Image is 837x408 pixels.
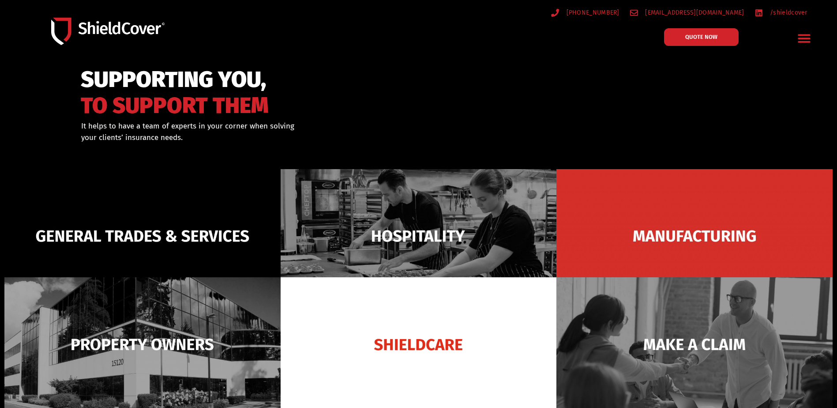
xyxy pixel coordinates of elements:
span: [PHONE_NUMBER] [564,7,619,18]
p: your clients’ insurance needs. [81,132,464,144]
a: QUOTE NOW [664,28,739,46]
div: It helps to have a team of experts in your corner when solving [81,121,464,143]
a: /shieldcover [755,7,807,18]
span: SUPPORTING YOU, [81,71,269,89]
img: Shield-Cover-Underwriting-Australia-logo-full [51,18,165,45]
div: Menu Toggle [794,28,814,49]
span: /shieldcover [768,7,807,18]
a: [PHONE_NUMBER] [551,7,619,18]
span: QUOTE NOW [685,34,717,40]
a: [EMAIL_ADDRESS][DOMAIN_NAME] [630,7,744,18]
span: [EMAIL_ADDRESS][DOMAIN_NAME] [643,7,744,18]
